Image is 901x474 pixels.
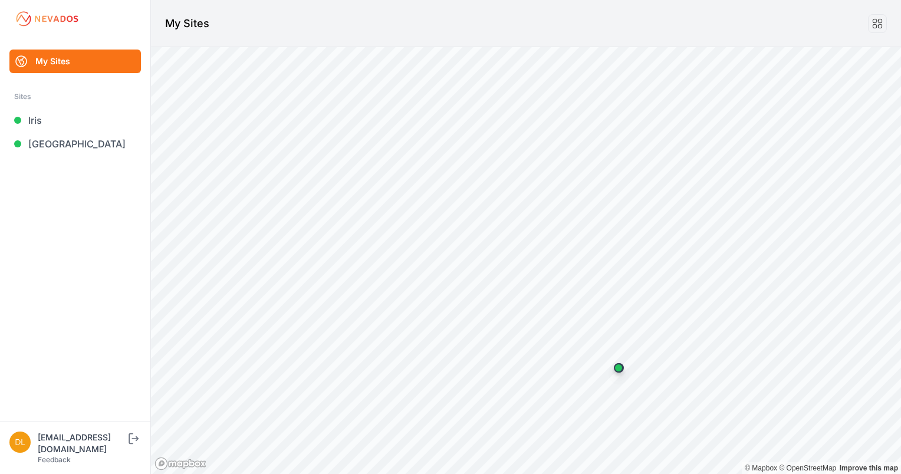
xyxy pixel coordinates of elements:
[14,90,136,104] div: Sites
[745,464,777,472] a: Mapbox
[14,9,80,28] img: Nevados
[154,457,206,470] a: Mapbox logo
[9,108,141,132] a: Iris
[151,47,901,474] canvas: Map
[9,50,141,73] a: My Sites
[9,432,31,453] img: dlay@prim.com
[165,15,209,32] h1: My Sites
[9,132,141,156] a: [GEOGRAPHIC_DATA]
[840,464,898,472] a: Map feedback
[38,432,126,455] div: [EMAIL_ADDRESS][DOMAIN_NAME]
[607,356,630,380] div: Map marker
[38,455,71,464] a: Feedback
[779,464,836,472] a: OpenStreetMap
